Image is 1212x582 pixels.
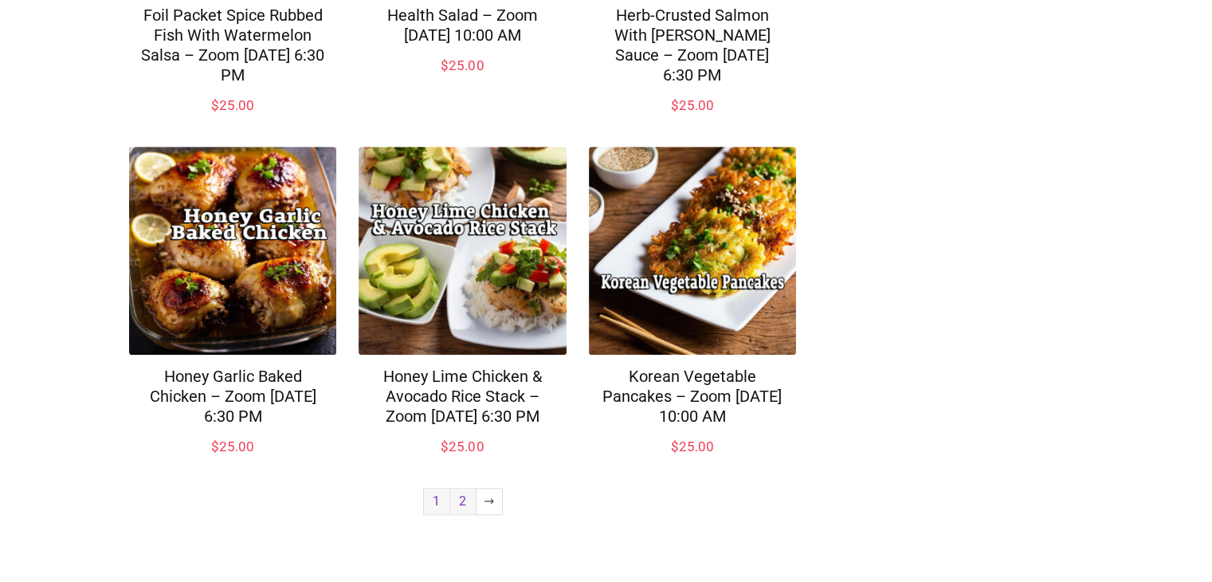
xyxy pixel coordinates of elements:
[602,367,782,426] a: Korean Vegetable Pancakes – Zoom [DATE] 10:00 AM
[671,438,679,454] span: $
[383,367,542,426] a: Honey Lime Chicken & Avocado Rice Stack – Zoom [DATE] 6:30 PM
[589,147,796,354] img: Korean Vegetable Pancakes – Zoom Sunday May 18th, 2025 @ 10:00 AM
[441,57,484,73] bdi: 25.00
[671,97,679,113] span: $
[359,147,566,354] img: Honey Lime Chicken & Avocado Rice Stack – Zoom Monday Aug 11, 2025 @ 6:30 PM
[211,438,254,454] bdi: 25.00
[128,487,798,542] nav: Product Pagination
[141,6,324,85] a: Foil Packet Spice Rubbed Fish With Watermelon Salsa – Zoom [DATE] 6:30 PM
[129,147,336,354] img: Honey Garlic Baked Chicken – Zoom Monday March 24, 2025 @ 6:30 PM
[671,97,714,113] bdi: 25.00
[150,367,316,426] a: Honey Garlic Baked Chicken – Zoom [DATE] 6:30 PM
[441,438,449,454] span: $
[211,97,219,113] span: $
[211,438,219,454] span: $
[441,57,449,73] span: $
[614,6,771,85] a: Herb-Crusted Salmon With [PERSON_NAME] Sauce – Zoom [DATE] 6:30 PM
[211,97,254,113] bdi: 25.00
[671,438,714,454] bdi: 25.00
[424,489,449,514] span: Page 1
[387,6,538,45] a: Health Salad – Zoom [DATE] 10:00 AM
[450,489,476,514] a: Page 2
[441,438,484,454] bdi: 25.00
[477,489,502,514] a: →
